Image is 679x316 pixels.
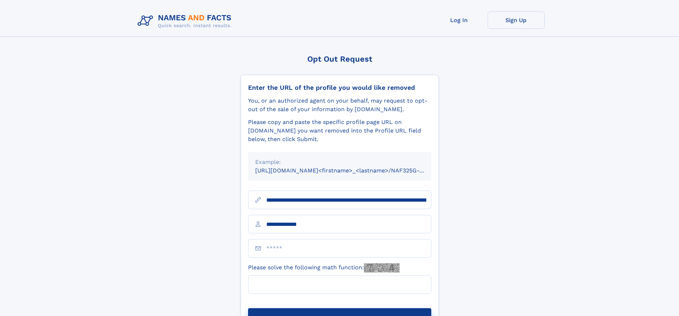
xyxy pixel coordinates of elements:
div: You, or an authorized agent on your behalf, may request to opt-out of the sale of your informatio... [248,97,431,114]
div: Opt Out Request [241,55,439,63]
a: Sign Up [488,11,545,29]
small: [URL][DOMAIN_NAME]<firstname>_<lastname>/NAF325G-xxxxxxxx [255,167,445,174]
img: Logo Names and Facts [135,11,237,31]
a: Log In [431,11,488,29]
label: Please solve the following math function: [248,263,400,273]
div: Example: [255,158,424,166]
div: Please copy and paste the specific profile page URL on [DOMAIN_NAME] you want removed into the Pr... [248,118,431,144]
div: Enter the URL of the profile you would like removed [248,84,431,92]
